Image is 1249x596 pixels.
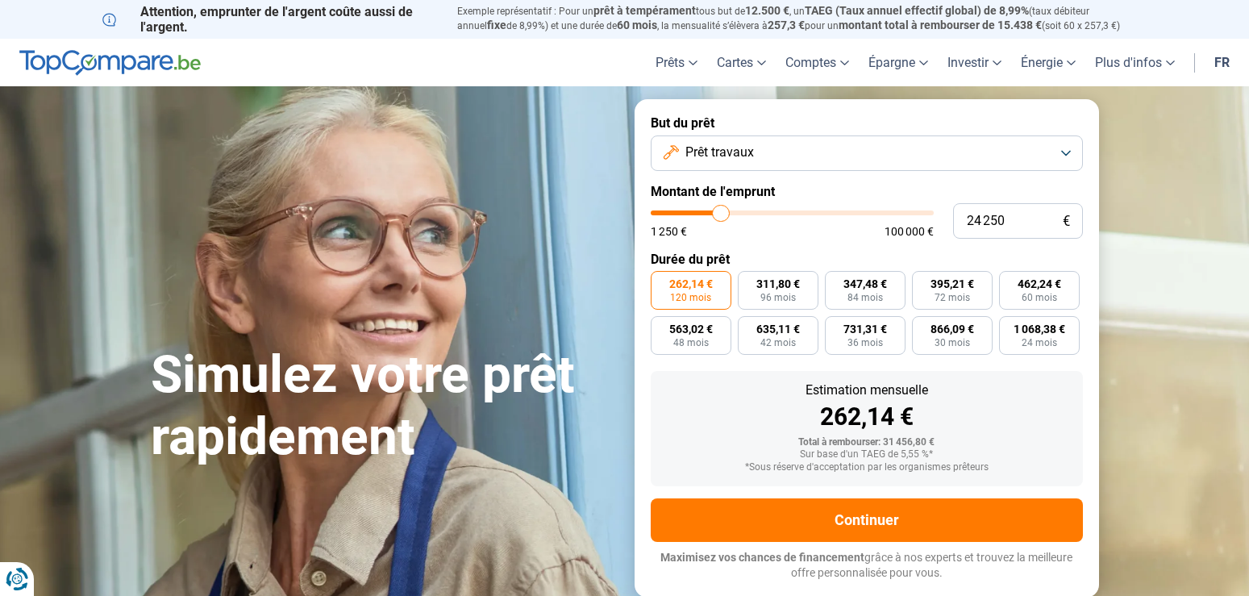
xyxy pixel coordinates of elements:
[760,293,796,302] span: 96 mois
[660,551,864,564] span: Maximisez vos chances de financement
[847,293,883,302] span: 84 mois
[457,4,1147,33] p: Exemple représentatif : Pour un tous but de , un (taux débiteur annuel de 8,99%) et une durée de ...
[19,50,201,76] img: TopCompare
[646,39,707,86] a: Prêts
[843,323,887,335] span: 731,31 €
[487,19,506,31] span: fixe
[651,226,687,237] span: 1 250 €
[669,323,713,335] span: 563,02 €
[151,344,615,469] h1: Simulez votre prêt rapidement
[756,323,800,335] span: 635,11 €
[756,278,800,290] span: 311,80 €
[664,462,1070,473] div: *Sous réserve d'acceptation par les organismes prêteurs
[1063,215,1070,228] span: €
[847,338,883,348] span: 36 mois
[859,39,938,86] a: Épargne
[760,338,796,348] span: 42 mois
[707,39,776,86] a: Cartes
[1018,278,1061,290] span: 462,24 €
[664,437,1070,448] div: Total à rembourser: 31 456,80 €
[768,19,805,31] span: 257,3 €
[776,39,859,86] a: Comptes
[745,4,789,17] span: 12.500 €
[664,384,1070,397] div: Estimation mensuelle
[651,550,1083,581] p: grâce à nos experts et trouvez la meilleure offre personnalisée pour vous.
[931,278,974,290] span: 395,21 €
[1022,293,1057,302] span: 60 mois
[931,323,974,335] span: 866,09 €
[664,449,1070,461] div: Sur base d'un TAEG de 5,55 %*
[935,338,970,348] span: 30 mois
[1205,39,1239,86] a: fr
[651,184,1083,199] label: Montant de l'emprunt
[651,115,1083,131] label: But du prêt
[651,498,1083,542] button: Continuer
[1011,39,1085,86] a: Énergie
[673,338,709,348] span: 48 mois
[651,252,1083,267] label: Durée du prêt
[102,4,438,35] p: Attention, emprunter de l'argent coûte aussi de l'argent.
[1085,39,1184,86] a: Plus d'infos
[885,226,934,237] span: 100 000 €
[935,293,970,302] span: 72 mois
[839,19,1042,31] span: montant total à rembourser de 15.438 €
[670,293,711,302] span: 120 mois
[685,144,754,161] span: Prêt travaux
[1022,338,1057,348] span: 24 mois
[593,4,696,17] span: prêt à tempérament
[651,135,1083,171] button: Prêt travaux
[805,4,1029,17] span: TAEG (Taux annuel effectif global) de 8,99%
[843,278,887,290] span: 347,48 €
[1014,323,1065,335] span: 1 068,38 €
[664,405,1070,429] div: 262,14 €
[617,19,657,31] span: 60 mois
[669,278,713,290] span: 262,14 €
[938,39,1011,86] a: Investir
